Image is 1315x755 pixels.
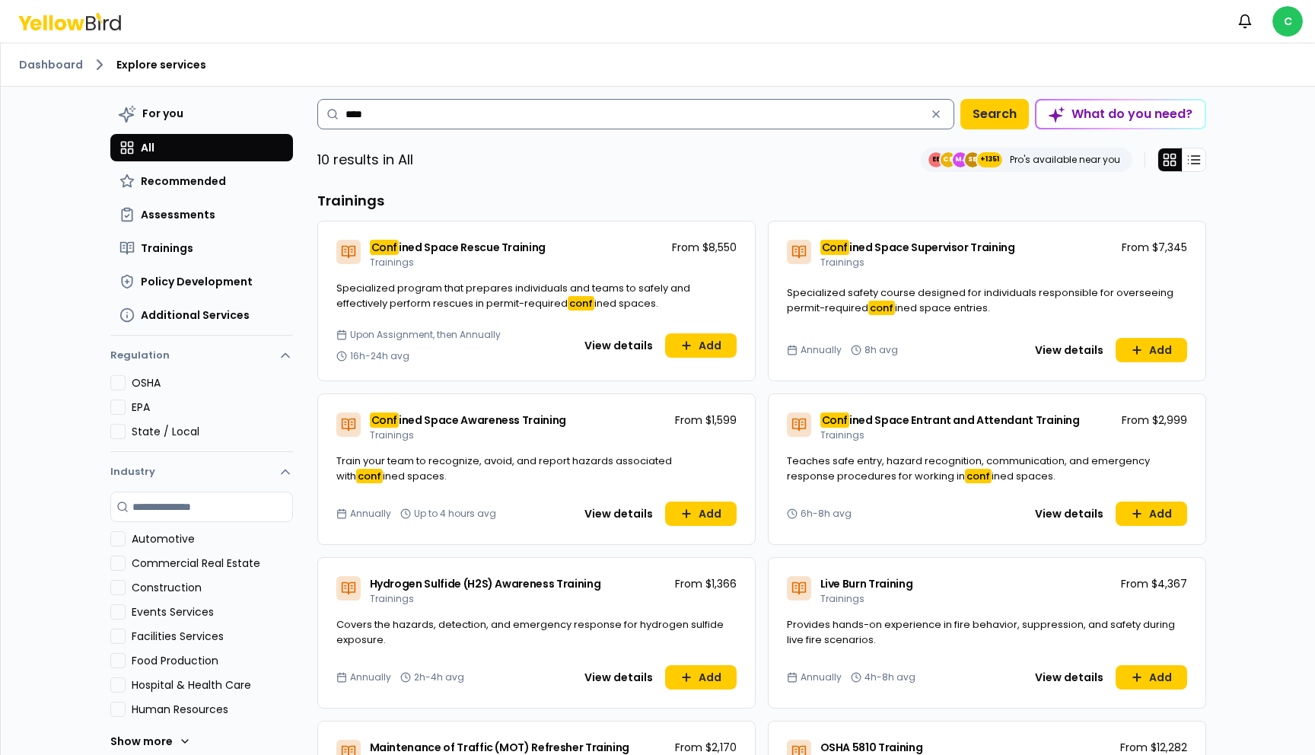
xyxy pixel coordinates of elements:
[868,301,895,315] mark: conf
[1272,6,1303,37] span: C
[1035,99,1206,129] button: What do you need?
[675,740,737,755] p: From $2,170
[1122,240,1187,255] p: From $7,345
[801,344,842,356] span: Annually
[864,344,898,356] span: 8h avg
[568,296,594,311] mark: conf
[350,671,391,683] span: Annually
[141,207,215,222] span: Assessments
[370,740,630,755] span: Maintenance of Traffic (MOT) Refresher Training
[787,285,1173,315] span: Specialized safety course designed for individuals responsible for overseeing permit-required
[801,508,852,520] span: 6h-8h avg
[1026,338,1113,362] button: View details
[1122,413,1187,428] p: From $2,999
[110,301,293,329] button: Additional Services
[370,592,414,605] span: Trainings
[317,149,413,170] p: 10 results in All
[665,502,737,526] button: Add
[110,268,293,295] button: Policy Development
[132,677,293,693] label: Hospital & Health Care
[665,333,737,358] button: Add
[575,333,662,358] button: View details
[820,576,913,591] span: Live Burn Training
[350,508,391,520] span: Annually
[110,375,293,451] div: Regulation
[399,413,566,428] span: ined Space Awareness Training
[787,617,1175,647] span: Provides hands-on experience in fire behavior, suppression, and safety during live fire scenarios.
[1010,154,1120,166] p: Pro's available near you
[965,152,980,167] span: SE
[141,174,226,189] span: Recommended
[965,469,992,483] mark: conf
[141,307,250,323] span: Additional Services
[141,140,154,155] span: All
[142,106,183,121] span: For you
[1026,502,1113,526] button: View details
[370,413,400,428] mark: Conf
[980,152,999,167] span: +1351
[575,665,662,690] button: View details
[1026,665,1113,690] button: View details
[110,134,293,161] button: All
[132,653,293,668] label: Food Production
[317,190,1206,212] h3: Trainings
[1116,502,1187,526] button: Add
[414,671,464,683] span: 2h-4h avg
[110,234,293,262] button: Trainings
[414,508,496,520] span: Up to 4 hours avg
[849,413,1080,428] span: ined Space Entrant and Attendant Training
[132,580,293,595] label: Construction
[350,350,409,362] span: 16h-24h avg
[820,592,864,605] span: Trainings
[116,57,206,72] span: Explore services
[849,240,1015,255] span: ined Space Supervisor Training
[110,452,293,492] button: Industry
[19,57,83,72] a: Dashboard
[110,342,293,375] button: Regulation
[336,617,724,647] span: Covers the hazards, detection, and emergency response for hydrogen sulfide exposure.
[132,604,293,620] label: Events Services
[575,502,662,526] button: View details
[820,740,923,755] span: OSHA 5810 Training
[820,413,850,428] mark: Conf
[383,469,447,483] span: ined spaces.
[941,152,956,167] span: CE
[132,556,293,571] label: Commercial Real Estate
[665,665,737,690] button: Add
[336,454,672,483] span: Train your team to recognize, avoid, and report hazards associated with
[370,428,414,441] span: Trainings
[370,576,601,591] span: Hydrogen Sulfide (H2S) Awareness Training
[787,454,1150,483] span: Teaches safe entry, hazard recognition, communication, and emergency response procedures for work...
[141,274,253,289] span: Policy Development
[820,240,850,255] mark: Conf
[19,56,1297,74] nav: breadcrumb
[132,424,293,439] label: State / Local
[928,152,944,167] span: EE
[132,400,293,415] label: EPA
[399,240,546,255] span: ined Space Rescue Training
[370,240,400,255] mark: Conf
[336,281,690,311] span: Specialized program that prepares individuals and teams to safely and effectively perform rescues...
[1116,665,1187,690] button: Add
[672,240,737,255] p: From $8,550
[1121,576,1187,591] p: From $4,367
[820,428,864,441] span: Trainings
[864,671,915,683] span: 4h-8h avg
[594,296,658,311] span: ined spaces.
[132,375,293,390] label: OSHA
[1116,338,1187,362] button: Add
[675,576,737,591] p: From $1,366
[801,671,842,683] span: Annually
[110,99,293,128] button: For you
[1120,740,1187,755] p: From $12,282
[350,329,501,341] span: Upon Assignment, then Annually
[132,629,293,644] label: Facilities Services
[132,531,293,546] label: Automotive
[110,167,293,195] button: Recommended
[675,413,737,428] p: From $1,599
[1036,100,1205,128] div: What do you need?
[132,702,293,717] label: Human Resources
[953,152,968,167] span: MJ
[356,469,383,483] mark: conf
[895,301,990,315] span: ined space entries.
